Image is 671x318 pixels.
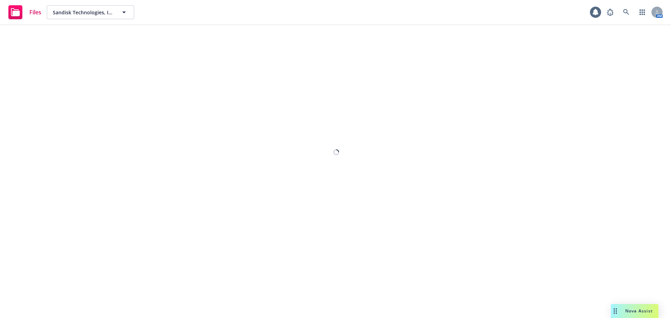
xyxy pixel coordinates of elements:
button: Sandisk Technologies, Inc. [47,5,134,19]
span: Nova Assist [625,308,653,314]
a: Files [6,2,44,22]
span: Files [29,9,41,15]
a: Report a Bug [603,5,617,19]
a: Switch app [635,5,649,19]
span: Sandisk Technologies, Inc. [53,9,113,16]
a: Search [619,5,633,19]
div: Drag to move [611,304,620,318]
button: Nova Assist [611,304,658,318]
